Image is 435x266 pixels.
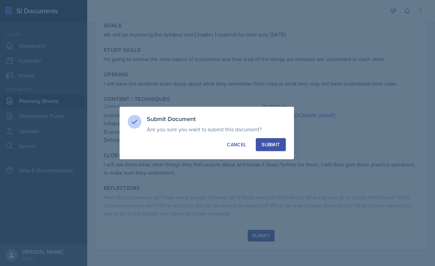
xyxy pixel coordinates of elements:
[147,126,286,133] p: Are you sure you want to submit this document?
[147,115,286,123] h3: Submit Document
[262,141,280,148] div: Submit
[221,138,252,151] button: Cancel
[227,141,246,148] div: Cancel
[256,138,285,151] button: Submit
